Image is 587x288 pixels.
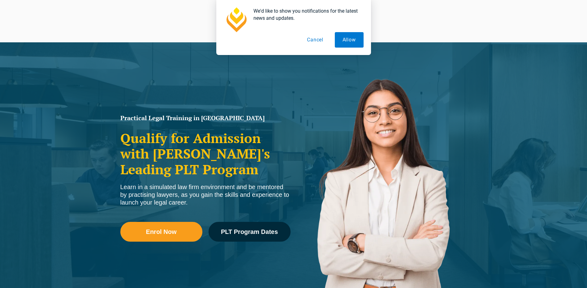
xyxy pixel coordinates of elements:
a: PLT Program Dates [209,222,291,242]
span: PLT Program Dates [221,229,278,235]
a: Enrol Now [120,222,202,242]
img: notification icon [224,7,248,32]
button: Cancel [299,32,331,48]
span: Enrol Now [146,229,177,235]
h1: Practical Legal Training in [GEOGRAPHIC_DATA] [120,115,291,121]
div: Learn in a simulated law firm environment and be mentored by practising lawyers, as you gain the ... [120,183,291,206]
button: Allow [335,32,364,48]
div: We'd like to show you notifications for the latest news and updates. [248,7,364,22]
h2: Qualify for Admission with [PERSON_NAME]'s Leading PLT Program [120,130,291,177]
